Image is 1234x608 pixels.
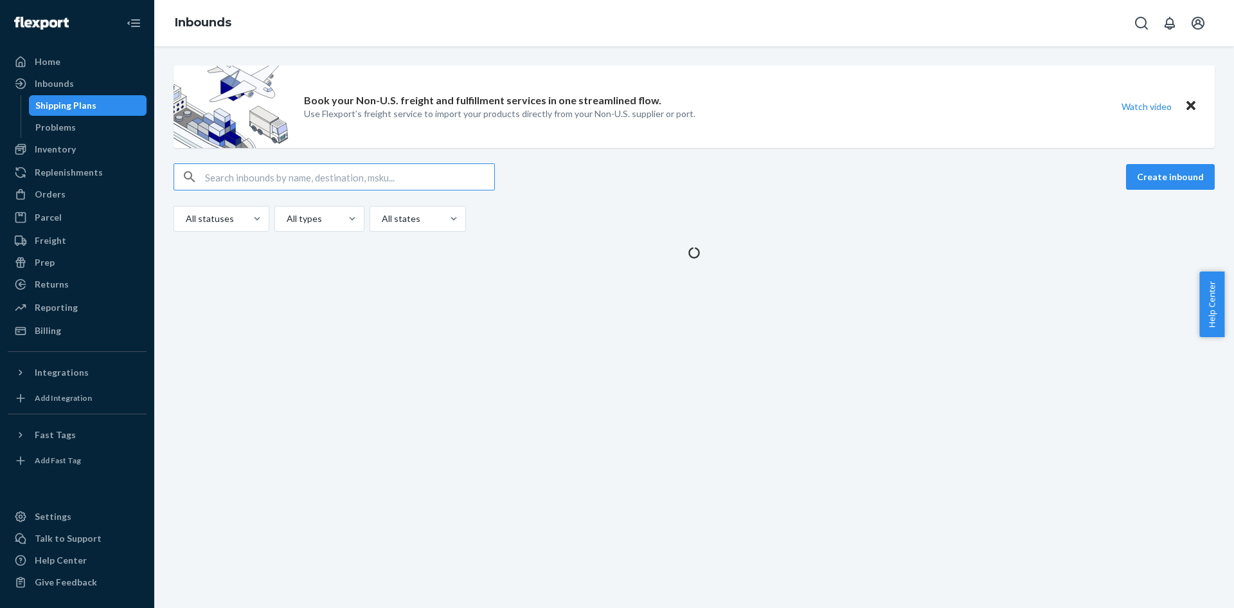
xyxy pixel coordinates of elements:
[1157,10,1183,36] button: Open notifications
[380,212,382,225] input: All states
[8,230,147,251] a: Freight
[29,95,147,116] a: Shipping Plans
[1126,164,1215,190] button: Create inbound
[8,425,147,445] button: Fast Tags
[8,207,147,228] a: Parcel
[8,162,147,183] a: Replenishments
[304,93,661,108] p: Book your Non-U.S. freight and fulfillment services in one streamlined flow.
[121,10,147,36] button: Close Navigation
[1129,10,1154,36] button: Open Search Box
[35,211,62,224] div: Parcel
[1113,97,1180,116] button: Watch video
[285,212,287,225] input: All types
[35,366,89,379] div: Integrations
[8,184,147,205] a: Orders
[35,392,92,403] div: Add Integration
[35,166,103,179] div: Replenishments
[8,450,147,471] a: Add Fast Tag
[205,164,494,190] input: Search inbounds by name, destination, msku...
[8,506,147,527] a: Settings
[14,17,69,30] img: Flexport logo
[8,572,147,593] button: Give Feedback
[1199,272,1224,337] button: Help Center
[165,5,242,42] ol: breadcrumbs
[8,252,147,273] a: Prep
[8,388,147,409] a: Add Integration
[8,274,147,295] a: Returns
[35,99,96,112] div: Shipping Plans
[304,107,695,120] p: Use Flexport’s freight service to import your products directly from your Non-U.S. supplier or port.
[35,55,60,68] div: Home
[35,278,69,291] div: Returns
[8,51,147,72] a: Home
[8,528,147,549] button: Talk to Support
[35,188,66,201] div: Orders
[35,532,102,545] div: Talk to Support
[1183,97,1199,116] button: Close
[35,510,71,523] div: Settings
[35,301,78,314] div: Reporting
[8,362,147,383] button: Integrations
[35,554,87,567] div: Help Center
[35,234,66,247] div: Freight
[8,320,147,341] a: Billing
[35,143,76,156] div: Inventory
[8,297,147,318] a: Reporting
[175,15,231,30] a: Inbounds
[1185,10,1211,36] button: Open account menu
[184,212,186,225] input: All statuses
[35,121,76,134] div: Problems
[35,324,61,337] div: Billing
[35,428,76,441] div: Fast Tags
[35,256,55,269] div: Prep
[8,73,147,94] a: Inbounds
[35,576,97,589] div: Give Feedback
[29,117,147,138] a: Problems
[8,139,147,160] a: Inventory
[8,550,147,571] a: Help Center
[35,455,81,466] div: Add Fast Tag
[35,77,74,90] div: Inbounds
